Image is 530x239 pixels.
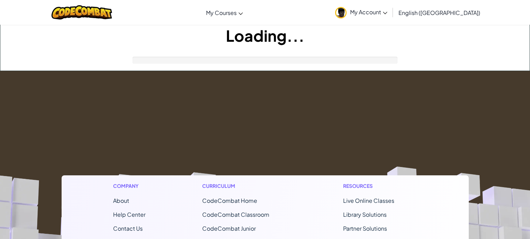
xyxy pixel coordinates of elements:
a: CodeCombat Classroom [202,211,269,218]
span: My Courses [206,9,237,16]
a: CodeCombat Junior [202,225,256,232]
h1: Loading... [0,25,530,46]
a: Library Solutions [343,211,387,218]
span: CodeCombat Home [202,197,257,204]
a: My Courses [203,3,246,22]
h1: Resources [343,182,417,190]
span: English ([GEOGRAPHIC_DATA]) [398,9,480,16]
a: My Account [332,1,391,23]
a: English ([GEOGRAPHIC_DATA]) [395,3,484,22]
a: About [113,197,129,204]
img: avatar [335,7,347,18]
a: Help Center [113,211,145,218]
a: Partner Solutions [343,225,387,232]
a: Live Online Classes [343,197,394,204]
span: Contact Us [113,225,143,232]
h1: Company [113,182,145,190]
h1: Curriculum [202,182,286,190]
img: CodeCombat logo [52,5,112,19]
span: My Account [350,8,387,16]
